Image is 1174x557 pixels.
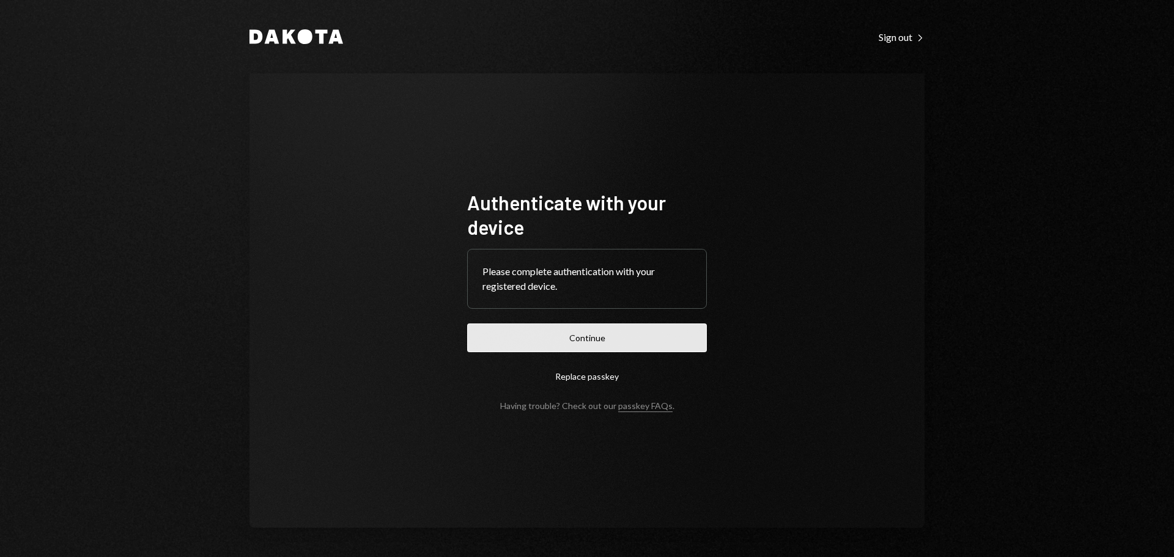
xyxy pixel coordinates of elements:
[879,31,925,43] div: Sign out
[467,323,707,352] button: Continue
[467,190,707,239] h1: Authenticate with your device
[879,30,925,43] a: Sign out
[618,400,673,412] a: passkey FAQs
[500,400,674,411] div: Having trouble? Check out our .
[482,264,692,293] div: Please complete authentication with your registered device.
[467,362,707,391] button: Replace passkey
